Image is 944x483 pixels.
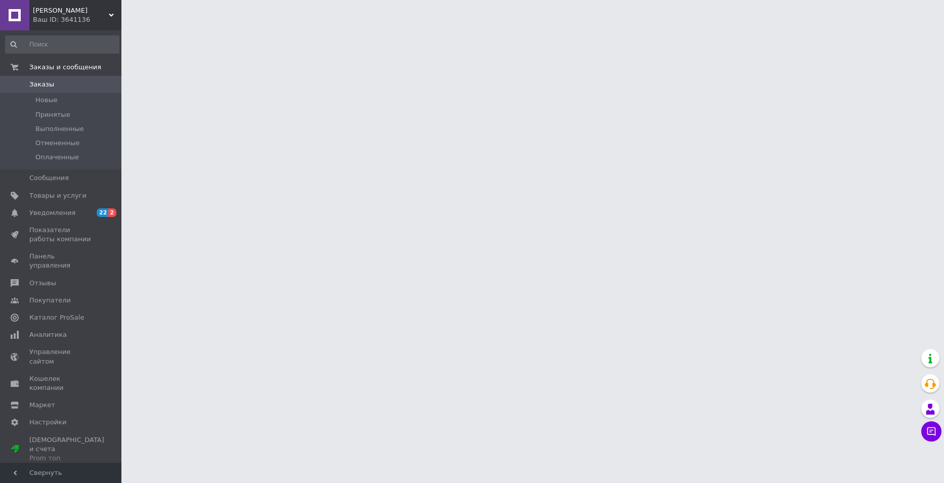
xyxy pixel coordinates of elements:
span: [DEMOGRAPHIC_DATA] и счета [29,435,104,463]
span: Панель управления [29,252,94,270]
span: Заказы и сообщения [29,63,101,72]
span: 22 [97,208,108,217]
span: Аналитика [29,330,67,339]
span: Товары и услуги [29,191,87,200]
span: Оплаченные [35,153,79,162]
span: Заказы [29,80,54,89]
div: Ваш ID: 3641136 [33,15,121,24]
span: Маркет [29,401,55,410]
span: Показатели работы компании [29,226,94,244]
div: Prom топ [29,454,104,463]
span: Покупатели [29,296,71,305]
span: Сообщения [29,173,69,183]
span: Новые [35,96,58,105]
span: Каталог ProSale [29,313,84,322]
span: Уведомления [29,208,75,217]
span: Отзывы [29,279,56,288]
span: Управление сайтом [29,347,94,366]
span: Принятые [35,110,70,119]
span: Отмененные [35,139,79,148]
span: Настройки [29,418,66,427]
span: BLACK MAFIN [33,6,109,15]
span: Кошелек компании [29,374,94,392]
span: Выполненные [35,124,84,134]
span: 2 [108,208,116,217]
button: Чат с покупателем [921,421,941,442]
input: Поиск [5,35,119,54]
